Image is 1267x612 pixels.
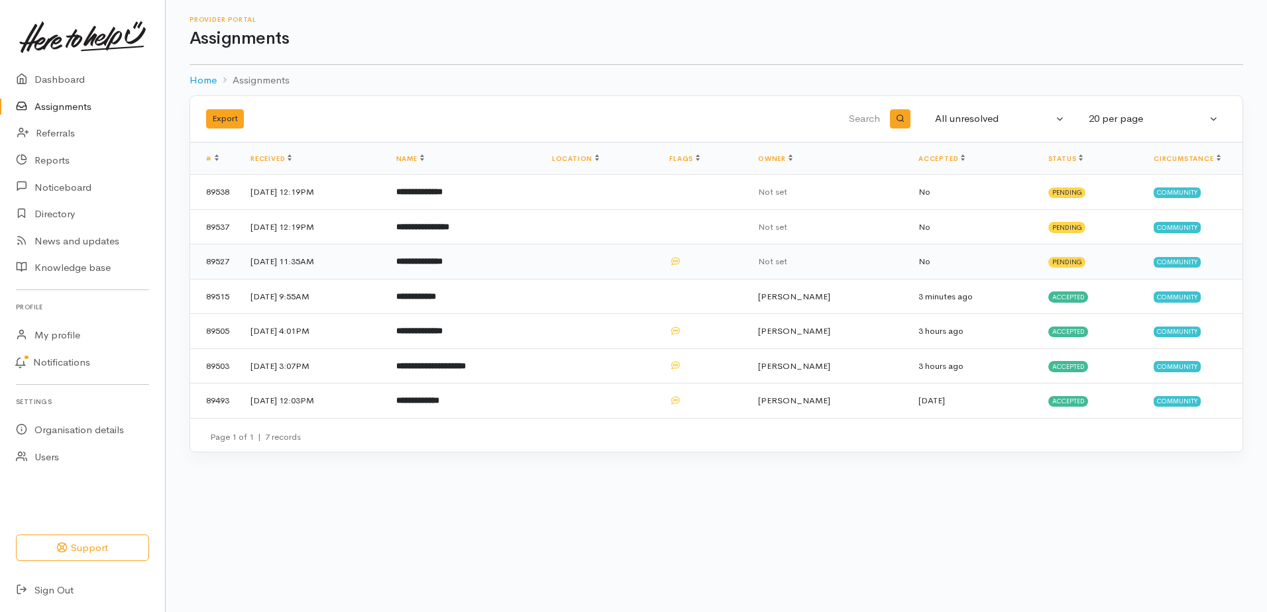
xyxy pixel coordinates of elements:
[758,360,830,372] span: [PERSON_NAME]
[190,209,240,244] td: 89537
[250,154,292,163] a: Received
[918,256,930,267] span: No
[1048,187,1086,198] span: Pending
[1154,187,1201,198] span: Community
[190,314,240,349] td: 89505
[758,221,787,232] span: Not set
[396,154,424,163] a: Name
[206,109,244,128] button: Export
[758,325,830,336] span: [PERSON_NAME]
[1048,291,1089,302] span: Accepted
[1081,106,1227,132] button: 20 per page
[240,175,386,210] td: [DATE] 12:19PM
[16,298,149,316] h6: Profile
[758,154,793,163] a: Owner
[1048,396,1089,407] span: Accepted
[1154,154,1221,163] a: Circumstance
[758,291,830,302] span: [PERSON_NAME]
[918,395,945,406] time: [DATE]
[918,325,964,336] time: 3 hours ago
[1048,257,1086,268] span: Pending
[240,314,386,349] td: [DATE] 4:01PM
[190,73,217,88] a: Home
[1154,257,1201,268] span: Community
[918,154,965,163] a: Accepted
[217,73,290,88] li: Assignments
[206,154,219,163] a: #
[935,111,1053,127] div: All unresolved
[1154,291,1201,302] span: Community
[758,395,830,406] span: [PERSON_NAME]
[16,535,149,562] button: Support
[190,29,1243,48] h1: Assignments
[240,383,386,418] td: [DATE] 12:03PM
[190,279,240,314] td: 89515
[918,186,930,197] span: No
[1089,111,1207,127] div: 20 per page
[1048,222,1086,232] span: Pending
[927,106,1073,132] button: All unresolved
[918,291,973,302] time: 3 minutes ago
[1154,396,1201,407] span: Community
[190,383,240,418] td: 89493
[1154,327,1201,337] span: Community
[758,186,787,197] span: Not set
[190,65,1243,96] nav: breadcrumb
[758,256,787,267] span: Not set
[190,175,240,210] td: 89538
[669,154,700,163] a: Flags
[918,360,964,372] time: 3 hours ago
[240,279,386,314] td: [DATE] 9:55AM
[1154,361,1201,372] span: Community
[240,348,386,383] td: [DATE] 3:07PM
[1048,154,1083,163] a: Status
[16,393,149,411] h6: Settings
[567,103,883,135] input: Search
[240,209,386,244] td: [DATE] 12:19PM
[190,244,240,280] td: 89527
[190,16,1243,23] h6: Provider Portal
[1048,327,1089,337] span: Accepted
[1154,222,1201,232] span: Community
[552,154,599,163] a: Location
[258,431,261,442] span: |
[240,244,386,280] td: [DATE] 11:35AM
[210,431,301,442] small: Page 1 of 1 7 records
[918,221,930,232] span: No
[190,348,240,383] td: 89503
[1048,361,1089,372] span: Accepted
